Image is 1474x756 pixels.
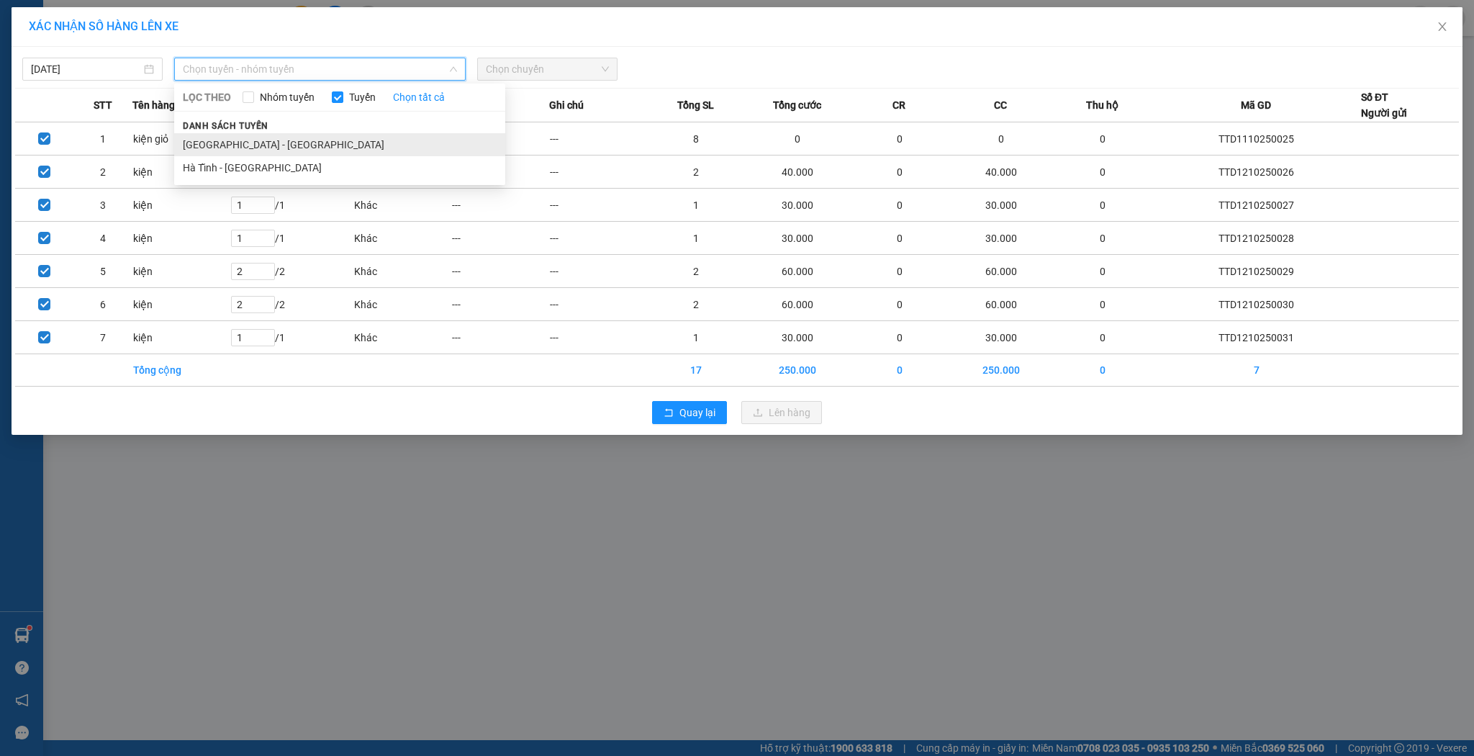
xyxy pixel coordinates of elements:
td: --- [549,189,647,222]
td: / 1 [230,189,353,222]
td: 2 [74,156,133,189]
td: 0 [851,222,949,255]
td: --- [451,222,549,255]
td: 2 [647,255,745,288]
button: uploadLên hàng [741,401,822,424]
td: 0 [1054,255,1152,288]
span: Mã GD [1241,97,1271,113]
span: XÁC NHẬN SỐ HÀNG LÊN XE [29,19,178,33]
td: --- [549,222,647,255]
td: kiện [132,321,230,354]
td: 30.000 [745,321,851,354]
span: Tuyến [343,89,381,105]
td: 0 [851,354,949,387]
td: 0 [1054,288,1152,321]
td: / 1 [230,321,353,354]
td: TTD1210250031 [1152,321,1361,354]
td: 3 [74,189,133,222]
li: [GEOGRAPHIC_DATA] - [GEOGRAPHIC_DATA] [174,133,505,156]
td: TTD1210250028 [1152,222,1361,255]
td: Khác [353,321,451,354]
td: 30.000 [949,222,1054,255]
td: 0 [851,156,949,189]
td: 60.000 [949,255,1054,288]
button: rollbackQuay lại [652,401,727,424]
span: STT [94,97,112,113]
td: TTD1210250026 [1152,156,1361,189]
td: 1 [647,222,745,255]
td: 0 [851,288,949,321]
td: 0 [1054,222,1152,255]
span: rollback [664,408,674,419]
span: Ghi chú [549,97,584,113]
td: --- [549,156,647,189]
td: --- [451,189,549,222]
td: 7 [1152,354,1361,387]
td: --- [451,255,549,288]
td: kiện [132,156,230,189]
td: 1 [647,321,745,354]
span: LỌC THEO [183,89,231,105]
td: 0 [1054,156,1152,189]
td: 60.000 [745,255,851,288]
span: Quay lại [679,405,715,420]
td: 40.000 [745,156,851,189]
td: / 2 [230,288,353,321]
td: Khác [353,288,451,321]
td: TTD1210250027 [1152,189,1361,222]
td: 4 [74,222,133,255]
td: TTD1210250029 [1152,255,1361,288]
td: kiện [132,222,230,255]
td: --- [549,255,647,288]
div: Số ĐT Người gửi [1361,89,1407,121]
td: 30.000 [745,222,851,255]
td: --- [451,288,549,321]
td: --- [549,288,647,321]
td: 0 [851,321,949,354]
td: kiện [132,255,230,288]
td: --- [451,321,549,354]
td: Tổng cộng [132,354,230,387]
td: 7 [74,321,133,354]
input: 12/10/2025 [31,61,141,77]
td: 60.000 [949,288,1054,321]
span: CC [994,97,1007,113]
td: TTD1210250030 [1152,288,1361,321]
td: 0 [1054,321,1152,354]
span: down [449,65,458,73]
span: CR [892,97,905,113]
td: 5 [74,255,133,288]
td: 2 [647,156,745,189]
td: 40.000 [949,156,1054,189]
span: Tên hàng [132,97,175,113]
td: kiện giỏ [132,122,230,156]
td: Khác [353,189,451,222]
td: 60.000 [745,288,851,321]
button: Close [1422,7,1462,48]
span: Nhóm tuyến [254,89,320,105]
td: --- [549,321,647,354]
td: 1 [647,189,745,222]
td: 0 [851,255,949,288]
td: 30.000 [949,189,1054,222]
li: Hà Tĩnh - [GEOGRAPHIC_DATA] [174,156,505,179]
span: Chọn tuyến - nhóm tuyến [183,58,457,80]
td: 250.000 [745,354,851,387]
span: Tổng cước [773,97,821,113]
td: 30.000 [949,321,1054,354]
td: 30.000 [745,189,851,222]
td: Khác [353,255,451,288]
td: / 1 [230,222,353,255]
td: 2 [647,288,745,321]
td: 250.000 [949,354,1054,387]
td: / 2 [230,255,353,288]
a: Chọn tất cả [393,89,445,105]
span: Tổng SL [677,97,714,113]
td: 0 [851,122,949,156]
td: 17 [647,354,745,387]
td: --- [549,122,647,156]
td: kiện [132,288,230,321]
td: 1 [74,122,133,156]
td: TTD1110250025 [1152,122,1361,156]
span: close [1437,21,1448,32]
